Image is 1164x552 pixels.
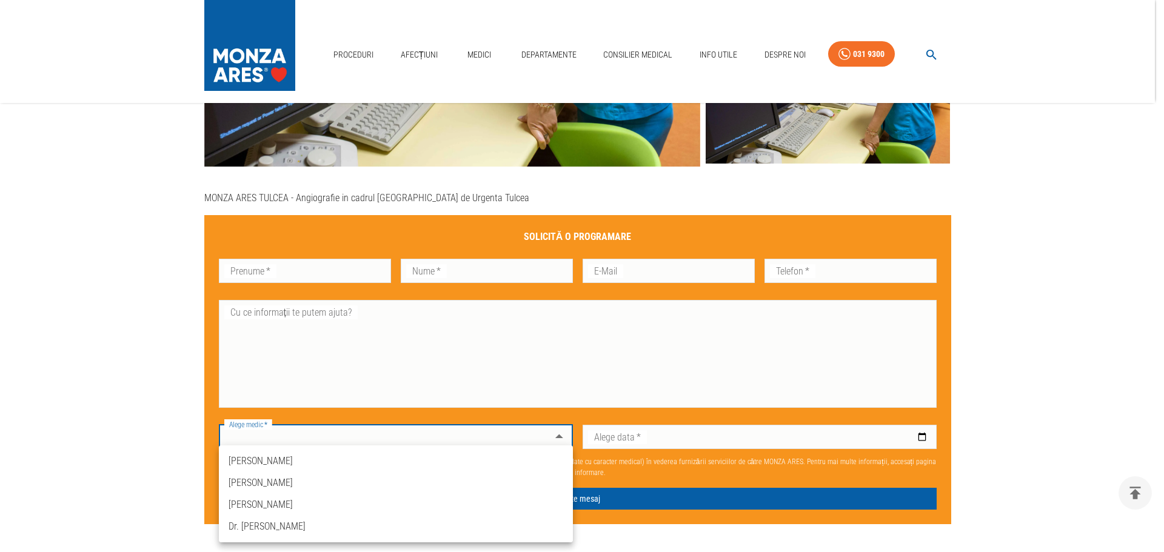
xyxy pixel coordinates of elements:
[1119,476,1152,510] button: delete
[598,42,677,67] a: Consilier Medical
[219,494,573,516] li: [PERSON_NAME]
[460,42,499,67] a: Medici
[219,516,573,537] li: Dr. [PERSON_NAME]
[396,42,443,67] a: Afecțiuni
[517,42,581,67] a: Departamente
[219,450,573,472] li: [PERSON_NAME]
[760,42,811,67] a: Despre Noi
[329,42,378,67] a: Proceduri
[853,47,885,62] div: 031 9300
[695,42,742,67] a: Info Utile
[219,472,573,494] li: [PERSON_NAME]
